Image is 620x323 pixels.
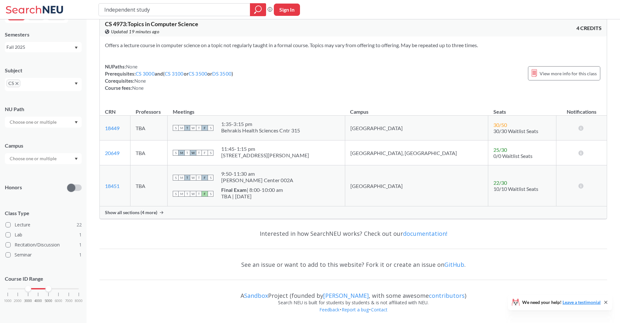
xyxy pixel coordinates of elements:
[179,150,184,156] span: M
[45,299,52,303] span: 5000
[190,150,196,156] span: W
[5,42,82,52] div: Fall 2025Dropdown arrow
[100,206,607,219] div: Show all sections (4 more)
[105,20,198,27] span: CS 4973 : Topics in Computer Science
[24,299,32,303] span: 3000
[221,127,300,134] div: Behrakis Health Sciences Cntr 315
[221,152,309,159] div: [STREET_ADDRESS][PERSON_NAME]
[105,150,119,156] a: 20649
[202,150,208,156] span: F
[556,102,607,116] th: Notifications
[221,121,300,127] div: 1:35 - 3:15 pm
[75,299,83,303] span: 8000
[184,175,190,181] span: T
[130,165,168,206] td: TBA
[493,147,507,153] span: 25 / 30
[126,64,138,69] span: None
[179,175,184,181] span: M
[99,299,607,306] div: Search NEU is built for students by students & is not affiliated with NEU.
[6,118,61,126] input: Choose one or multiple
[130,141,168,165] td: TBA
[221,171,293,177] div: 9:50 - 11:30 am
[5,67,82,74] div: Subject
[79,241,82,248] span: 1
[15,82,18,85] svg: X to remove pill
[173,150,179,156] span: S
[540,69,597,78] span: View more info for this class
[111,28,159,35] span: Updated 19 minutes ago
[250,3,266,16] div: magnifying glass
[493,153,532,159] span: 0/0 Waitlist Seats
[244,292,268,299] a: Sandbox
[196,191,202,197] span: T
[254,5,262,14] svg: magnifying glass
[6,79,20,87] span: CSX to remove pill
[173,175,179,181] span: S
[5,275,82,283] p: Course ID Range
[130,102,168,116] th: Professors
[134,78,146,84] span: None
[99,224,607,243] div: Interested in how SearchNEU works? Check out our
[522,300,601,305] span: We need your help!
[5,153,82,164] div: Dropdown arrow
[323,292,369,299] a: [PERSON_NAME]
[212,71,232,77] a: DS 3500
[5,78,82,91] div: CSX to remove pillDropdown arrow
[75,158,78,160] svg: Dropdown arrow
[345,141,488,165] td: [GEOGRAPHIC_DATA], [GEOGRAPHIC_DATA]
[184,125,190,131] span: T
[132,85,144,91] span: None
[202,175,208,181] span: F
[5,142,82,149] div: Campus
[75,82,78,85] svg: Dropdown arrow
[221,146,309,152] div: 11:45 - 1:15 pm
[189,71,208,77] a: CS 3500
[105,125,119,131] a: 18449
[208,125,213,131] span: S
[493,122,507,128] span: 30 / 50
[221,177,293,183] div: [PERSON_NAME] Center 002A
[6,155,61,162] input: Choose one or multiple
[202,125,208,131] span: F
[221,193,283,200] div: TBA | [DATE]
[5,106,82,113] div: NU Path
[488,102,556,116] th: Seats
[576,25,602,32] span: 4 CREDITS
[75,47,78,49] svg: Dropdown arrow
[202,191,208,197] span: F
[196,125,202,131] span: T
[105,42,602,49] section: Offers a lecture course in computer science on a topic not regularly taught in a formal course. T...
[493,180,507,186] span: 22 / 30
[105,210,157,215] span: Show all sections (4 more)
[190,125,196,131] span: W
[190,191,196,197] span: W
[168,102,345,116] th: Meetings
[444,261,464,268] a: GitHub
[493,128,538,134] span: 30/30 Waitlist Seats
[208,191,213,197] span: S
[4,299,12,303] span: 1000
[105,183,119,189] a: 18451
[99,286,607,299] div: A Project (founded by , with some awesome )
[221,187,283,193] div: | 8:00-10:00 am
[196,150,202,156] span: T
[429,292,465,299] a: contributors
[136,71,155,77] a: CS 3000
[179,191,184,197] span: M
[345,116,488,141] td: [GEOGRAPHIC_DATA]
[34,299,42,303] span: 4000
[105,63,233,91] div: NUPaths: Prerequisites: and ( or or ) Corequisites: Course fees:
[5,231,82,239] label: Lab
[79,231,82,238] span: 1
[105,108,116,115] div: CRN
[77,221,82,228] span: 22
[184,191,190,197] span: T
[319,307,340,313] a: Feedback
[345,165,488,206] td: [GEOGRAPHIC_DATA]
[345,102,488,116] th: Campus
[65,299,73,303] span: 7000
[179,125,184,131] span: M
[5,251,82,259] label: Seminar
[208,175,213,181] span: S
[5,184,22,191] p: Honors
